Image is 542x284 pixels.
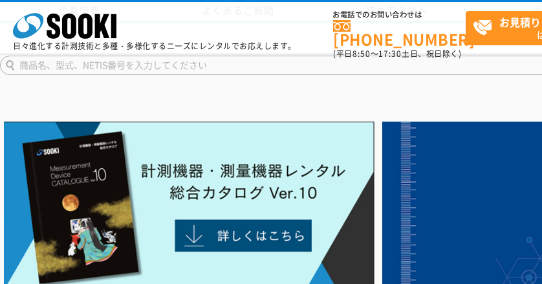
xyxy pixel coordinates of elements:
span: (平日 ～ 土日、祝日除く) [333,48,461,60]
span: 8:50 [352,48,371,60]
span: 17:30 [378,48,402,60]
span: お電話でのお問い合わせは [333,11,466,19]
a: [PHONE_NUMBER] [333,20,466,47]
p: 日々進化する計測技術と多種・多様化するニーズにレンタルでお応えします。 [13,42,296,50]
